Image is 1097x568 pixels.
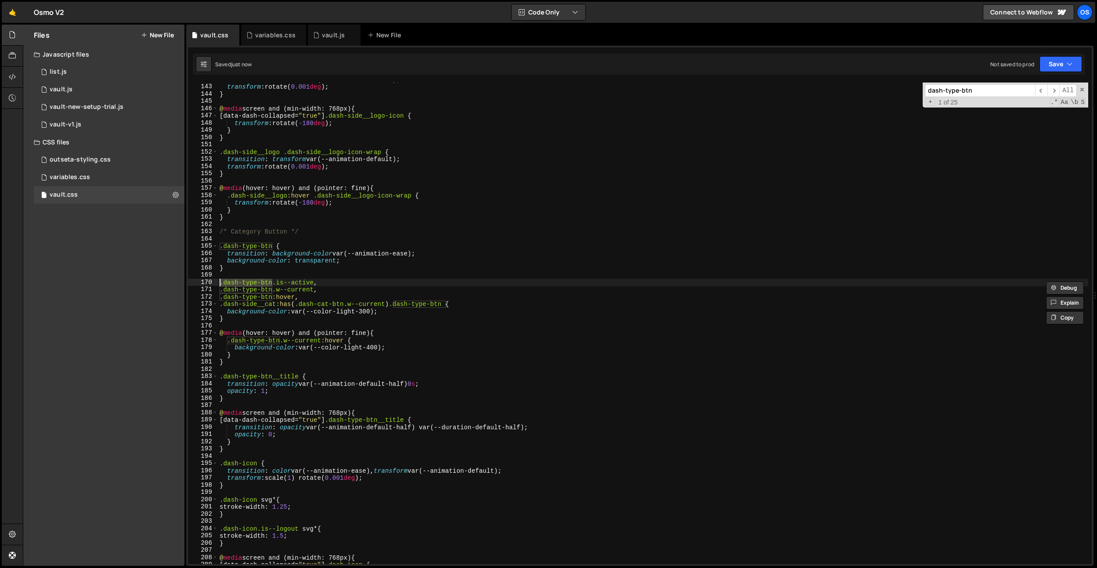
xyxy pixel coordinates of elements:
[188,228,218,235] div: 163
[188,496,218,503] div: 200
[50,121,81,129] div: vault-v1.js
[188,546,218,554] div: 207
[188,184,218,192] div: 157
[925,84,1035,97] input: Search for
[188,539,218,547] div: 206
[141,32,174,39] button: New File
[188,271,218,279] div: 169
[34,30,50,40] h2: Files
[368,31,404,40] div: New File
[188,532,218,539] div: 205
[1039,56,1082,72] button: Save
[50,86,72,93] div: vault.js
[188,213,218,221] div: 161
[188,445,218,453] div: 193
[188,112,218,119] div: 147
[255,31,296,40] div: variables.css
[188,119,218,127] div: 148
[188,170,218,177] div: 155
[188,416,218,424] div: 189
[1060,98,1069,107] span: CaseSensitive Search
[50,103,123,111] div: vault-new-setup-trial.js
[188,90,218,98] div: 144
[188,221,218,228] div: 162
[1046,281,1084,295] button: Debug
[188,424,218,431] div: 190
[1035,84,1047,97] span: ​
[2,2,23,23] a: 🤙
[188,97,218,105] div: 145
[188,257,218,264] div: 167
[188,242,218,250] div: 165
[188,264,218,272] div: 168
[188,395,218,402] div: 186
[188,503,218,510] div: 201
[990,61,1034,68] div: Not saved to prod
[231,61,252,68] div: just now
[1047,84,1060,97] span: ​
[188,337,218,344] div: 178
[926,98,935,106] span: Toggle Replace mode
[512,4,585,20] button: Code Only
[188,192,218,199] div: 158
[23,46,184,63] div: Javascript files
[50,156,111,164] div: outseta-styling.css
[322,31,345,40] div: vault.js
[188,438,218,446] div: 192
[188,199,218,206] div: 159
[1046,311,1084,324] button: Copy
[34,151,184,169] div: 16596/45156.css
[935,99,961,106] span: 1 of 25
[188,460,218,467] div: 195
[188,163,218,170] div: 154
[188,134,218,141] div: 150
[188,315,218,322] div: 175
[34,116,184,133] div: 16596/45132.js
[188,141,218,148] div: 151
[188,482,218,489] div: 198
[34,98,184,116] div: 16596/45152.js
[1070,98,1079,107] span: Whole Word Search
[188,344,218,351] div: 179
[188,409,218,417] div: 188
[188,206,218,214] div: 160
[188,373,218,380] div: 183
[1077,4,1093,20] a: Os
[188,286,218,293] div: 171
[188,83,218,90] div: 143
[188,155,218,163] div: 153
[188,554,218,561] div: 208
[188,467,218,475] div: 196
[188,105,218,112] div: 146
[188,380,218,388] div: 184
[50,191,78,199] div: vault.css
[983,4,1074,20] a: Connect to Webflow
[1059,84,1077,97] span: Alt-Enter
[215,61,252,68] div: Saved
[188,510,218,518] div: 202
[34,63,184,81] div: 16596/45151.js
[188,525,218,532] div: 204
[1046,296,1084,309] button: Explain
[188,126,218,134] div: 149
[188,489,218,496] div: 199
[188,177,218,185] div: 156
[188,351,218,359] div: 180
[34,7,64,18] div: Osmo V2
[188,329,218,337] div: 177
[34,169,184,186] div: 16596/45154.css
[188,300,218,308] div: 173
[188,402,218,409] div: 187
[50,173,90,181] div: variables.css
[34,186,184,204] div: 16596/45153.css
[188,308,218,315] div: 174
[23,133,184,151] div: CSS files
[1050,98,1059,107] span: RegExp Search
[188,279,218,286] div: 170
[188,322,218,330] div: 176
[1080,98,1086,107] span: Search In Selection
[50,68,67,76] div: list.js
[188,235,218,243] div: 164
[188,148,218,156] div: 152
